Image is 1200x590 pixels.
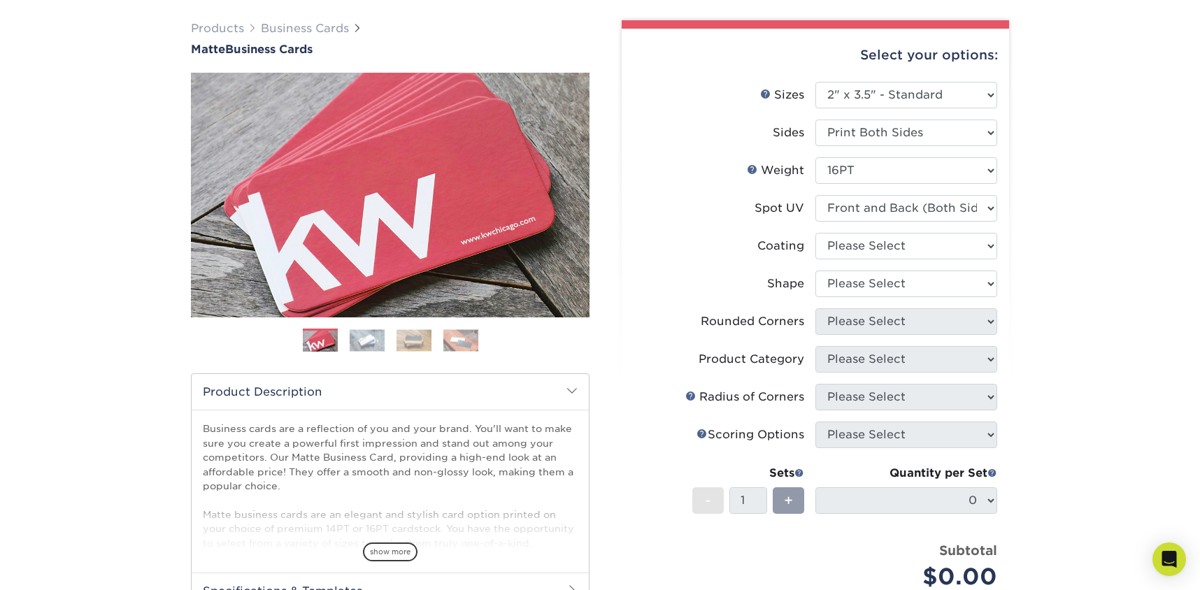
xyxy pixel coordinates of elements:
[633,29,998,82] div: Select your options:
[191,22,244,35] a: Products
[350,329,385,351] img: Business Cards 02
[755,200,804,217] div: Spot UV
[773,124,804,141] div: Sides
[191,43,225,56] span: Matte
[303,324,338,359] img: Business Cards 01
[815,465,997,482] div: Quantity per Set
[784,490,793,511] span: +
[760,87,804,103] div: Sizes
[363,542,417,561] span: show more
[692,465,804,482] div: Sets
[1152,542,1186,576] div: Open Intercom Messenger
[685,389,804,405] div: Radius of Corners
[261,22,349,35] a: Business Cards
[697,426,804,443] div: Scoring Options
[939,542,997,558] strong: Subtotal
[443,329,478,351] img: Business Cards 04
[191,43,590,56] a: MatteBusiness Cards
[747,162,804,179] div: Weight
[397,329,431,351] img: Business Cards 03
[701,313,804,330] div: Rounded Corners
[191,43,590,56] h1: Business Cards
[192,374,589,410] h2: Product Description
[757,238,804,254] div: Coating
[705,490,711,511] span: -
[767,275,804,292] div: Shape
[699,351,804,368] div: Product Category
